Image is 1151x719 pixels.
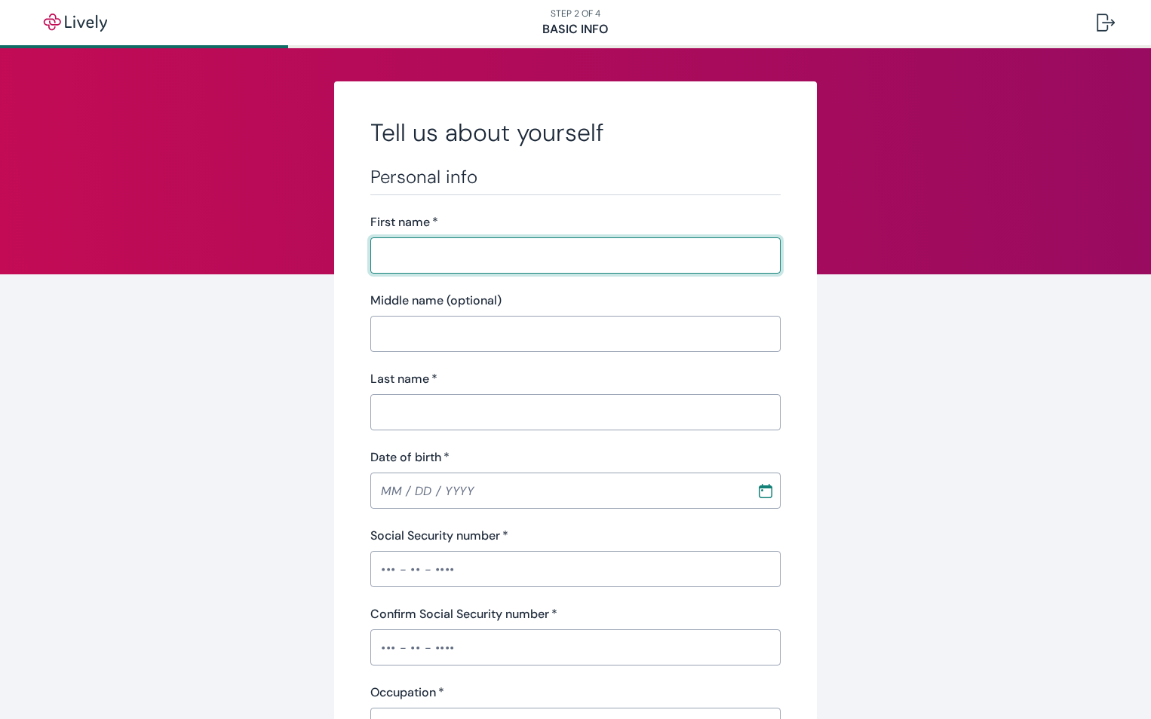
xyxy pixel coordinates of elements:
h3: Personal info [370,166,781,188]
input: MM / DD / YYYY [370,476,746,506]
label: First name [370,213,438,231]
button: Log out [1085,5,1127,41]
input: ••• - •• - •••• [370,554,781,584]
svg: Calendar [758,483,773,498]
input: ••• - •• - •••• [370,632,781,662]
label: Last name [370,370,437,388]
button: Choose date [752,477,779,504]
label: Middle name (optional) [370,292,502,310]
label: Date of birth [370,448,450,467]
label: Social Security number [370,527,508,545]
h2: Tell us about yourself [370,118,781,148]
label: Occupation [370,684,444,702]
label: Confirm Social Security number [370,605,557,623]
img: Lively [33,14,118,32]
